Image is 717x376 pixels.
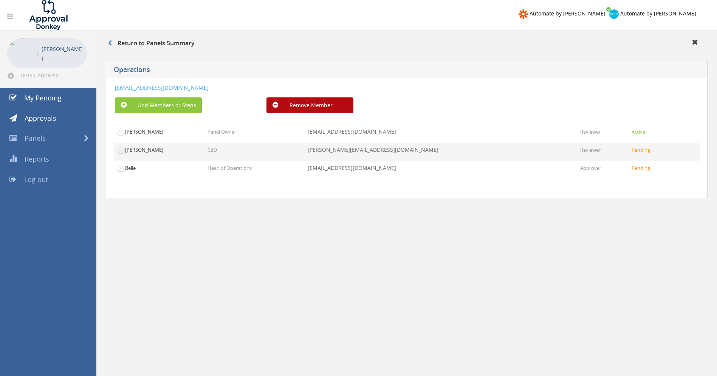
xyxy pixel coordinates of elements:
[305,125,577,143] td: [EMAIL_ADDRESS][DOMAIN_NAME]
[519,9,528,19] img: zapier-logomark.png
[115,97,202,113] button: Add Members or Steps
[609,9,619,19] img: xero-logo.png
[208,146,217,154] p: CEO
[25,134,46,143] span: Panels
[114,66,525,76] h5: Operations
[266,97,353,113] button: Remove Member
[25,114,56,123] span: Approvals
[117,165,160,172] p: Belle
[632,128,645,135] small: Active
[25,154,49,163] span: Reports
[620,10,696,17] span: Automate by [PERSON_NAME]
[42,44,83,63] p: [PERSON_NAME]
[108,40,195,47] h3: Return to Panels Summary
[580,165,601,172] p: Approver
[208,128,236,136] p: Panel Owner
[208,165,252,172] p: Head of Operations
[115,84,209,91] a: [EMAIL_ADDRESS][DOMAIN_NAME]
[580,146,601,154] p: Reviewer
[305,161,577,179] td: [EMAIL_ADDRESS][DOMAIN_NAME]
[530,10,606,17] span: Automate by [PERSON_NAME]
[24,175,48,184] span: Log out
[117,128,163,136] p: [PERSON_NAME]
[305,143,577,161] td: [PERSON_NAME][EMAIL_ADDRESS][DOMAIN_NAME]
[632,165,650,171] small: Pending
[580,128,601,136] p: Reviewer
[21,72,85,79] span: [EMAIL_ADDRESS][DOMAIN_NAME]
[632,146,650,153] small: Pending
[24,93,62,102] span: My Pending
[117,146,163,154] p: [PERSON_NAME]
